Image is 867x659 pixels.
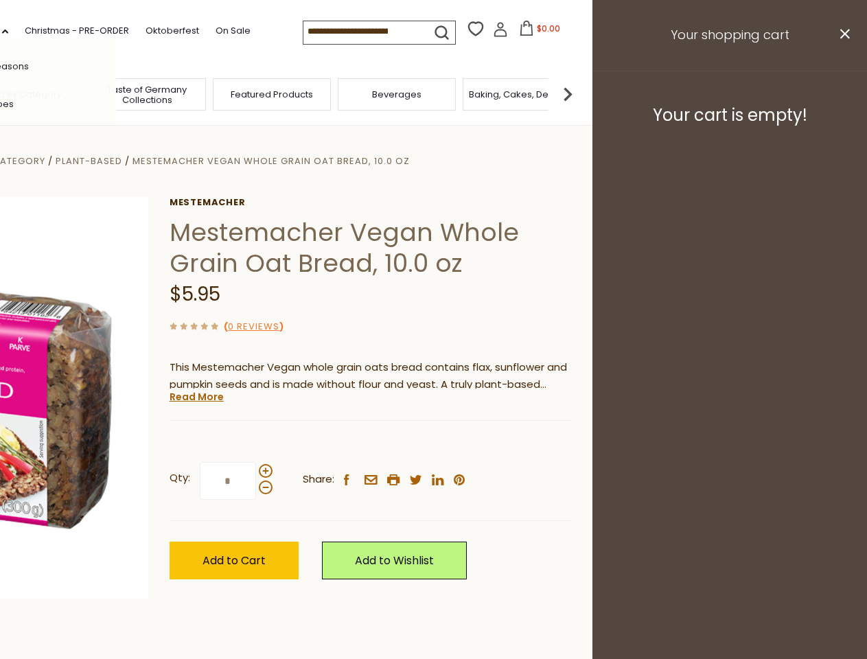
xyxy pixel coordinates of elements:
[170,197,571,208] a: Mestemacher
[216,23,251,38] a: On Sale
[554,80,581,108] img: next arrow
[231,89,313,100] a: Featured Products
[469,89,575,100] a: Baking, Cakes, Desserts
[372,89,421,100] a: Beverages
[303,471,334,488] span: Share:
[200,462,256,500] input: Qty:
[170,542,299,579] button: Add to Cart
[56,154,122,167] a: Plant-Based
[92,84,202,105] a: Taste of Germany Collections
[537,23,560,34] span: $0.00
[170,359,571,393] p: This Mestemacher Vegan whole grain oats bread contains flax, sunflower and pumpkin seeds and is m...
[322,542,467,579] a: Add to Wishlist
[132,154,410,167] a: Mestemacher Vegan Whole Grain Oat Bread, 10.0 oz
[610,105,850,126] h3: Your cart is empty!
[146,23,199,38] a: Oktoberfest
[228,320,279,334] a: 0 Reviews
[170,390,224,404] a: Read More
[224,320,284,333] span: ( )
[170,470,190,487] strong: Qty:
[203,553,266,568] span: Add to Cart
[25,23,129,38] a: Christmas - PRE-ORDER
[511,21,569,41] button: $0.00
[170,217,571,279] h1: Mestemacher Vegan Whole Grain Oat Bread, 10.0 oz
[170,281,220,308] span: $5.95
